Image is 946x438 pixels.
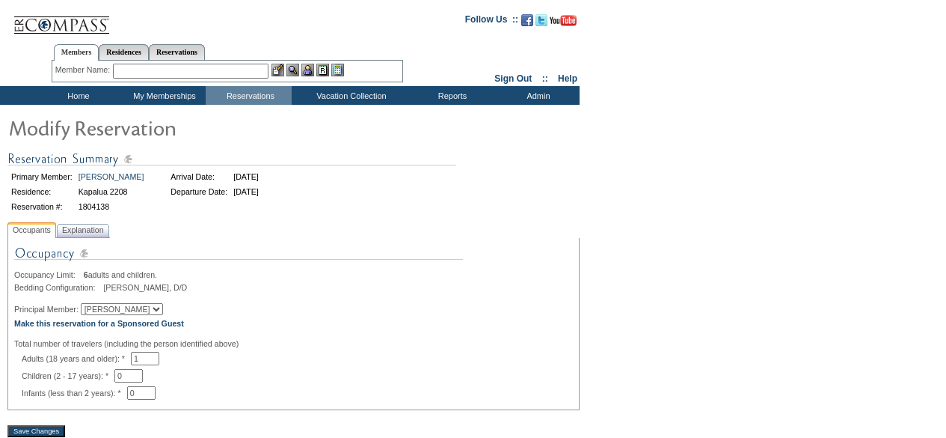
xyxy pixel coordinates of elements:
[14,270,573,279] div: adults and children.
[7,425,65,437] input: Save Changes
[231,185,261,198] td: [DATE]
[521,19,533,28] a: Become our fan on Facebook
[558,73,577,84] a: Help
[14,270,82,279] span: Occupancy Limit:
[535,19,547,28] a: Follow us on Twitter
[149,44,205,60] a: Reservations
[292,86,408,105] td: Vacation Collection
[103,283,187,292] span: [PERSON_NAME], D/D
[55,64,113,76] div: Member Name:
[14,244,463,270] img: Occupancy
[521,14,533,26] img: Become our fan on Facebook
[550,15,577,26] img: Subscribe to our YouTube Channel
[76,200,147,213] td: 1804138
[9,200,75,213] td: Reservation #:
[14,283,101,292] span: Bedding Configuration:
[408,86,494,105] td: Reports
[59,222,107,238] span: Explanation
[76,185,147,198] td: Kapalua 2208
[465,13,518,31] td: Follow Us ::
[120,86,206,105] td: My Memberships
[206,86,292,105] td: Reservations
[14,319,184,328] a: Make this reservation for a Sponsored Guest
[550,19,577,28] a: Subscribe to our YouTube Channel
[14,305,79,314] span: Principal Member:
[34,86,120,105] td: Home
[286,64,299,76] img: View
[301,64,314,76] img: Impersonate
[494,73,532,84] a: Sign Out
[316,64,329,76] img: Reservations
[494,86,580,105] td: Admin
[99,44,149,60] a: Residences
[84,270,88,279] span: 6
[542,73,548,84] span: ::
[9,185,75,198] td: Residence:
[79,172,144,181] a: [PERSON_NAME]
[535,14,547,26] img: Follow us on Twitter
[22,389,127,398] span: Infants (less than 2 years): *
[7,112,307,142] img: Modify Reservation
[231,170,261,183] td: [DATE]
[331,64,344,76] img: b_calculator.gif
[22,354,131,363] span: Adults (18 years and older): *
[14,339,573,348] div: Total number of travelers (including the person identified above)
[54,44,99,61] a: Members
[168,170,230,183] td: Arrival Date:
[13,4,110,34] img: Compass Home
[9,170,75,183] td: Primary Member:
[22,371,114,380] span: Children (2 - 17 years): *
[271,64,284,76] img: b_edit.gif
[10,222,54,238] span: Occupants
[7,150,456,168] img: Reservation Summary
[168,185,230,198] td: Departure Date:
